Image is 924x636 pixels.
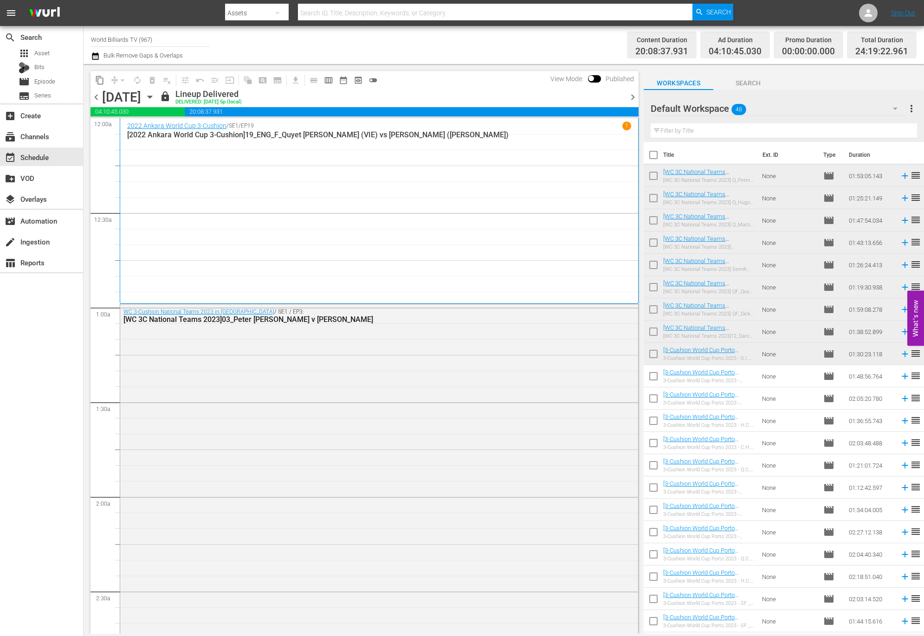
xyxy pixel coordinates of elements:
span: more_vert [906,103,917,114]
td: 01:12:42.597 [845,476,896,499]
td: 02:18:51.040 [845,565,896,588]
span: Select an event to delete [145,73,160,88]
a: [3-Cushion World Cup Porto 2023]09_L16_Marco ZANETTI v [PERSON_NAME] [PERSON_NAME] [663,525,754,546]
span: Episode [823,326,834,337]
a: [WC 3C National Teams 2023]11_QF_Dick JASPERS v [PERSON_NAME] [PERSON_NAME] [663,302,754,323]
span: Episode [823,237,834,248]
td: None [758,454,820,476]
td: 01:44:15.616 [845,610,896,632]
span: Series [34,91,51,100]
div: 3-Cushion World Cup Porto 2023 - [PERSON_NAME] vs [PERSON_NAME] [663,533,754,540]
span: chevron_right [627,91,639,103]
button: Search [692,4,733,20]
span: Episode [823,437,834,449]
svg: Add to Schedule [900,193,910,203]
td: 01:25:21.149 [845,187,896,209]
a: [3-Cushion World Cup Porto 2023]02_Q_S. [PERSON_NAME] v [PERSON_NAME] SON [663,369,749,390]
span: 04:10:45.030 [90,107,185,116]
div: 3-Cushion World Cup Porto 2023 - [PERSON_NAME] vs [PERSON_NAME] [663,400,754,406]
td: 01:48:56.764 [845,365,896,387]
span: Week Calendar View [321,73,336,88]
span: preview_outlined [354,76,363,85]
span: Clear Lineup [160,73,174,88]
svg: Add to Schedule [900,482,910,493]
span: Customize Events [174,71,193,89]
div: / SE1 / EP3: [123,308,584,324]
span: toggle_off [368,76,378,85]
td: None [758,254,820,276]
td: 01:26:24.413 [845,254,896,276]
span: menu [6,7,17,19]
a: [WC 3C National Teams 2023]05_Q_Martin HORN v [PERSON_NAME] [663,213,732,234]
span: chevron_left [90,91,102,103]
span: Episode [34,77,55,86]
span: Episode [823,504,834,515]
svg: Add to Schedule [900,616,910,626]
span: View Backup [351,73,366,88]
span: Episode [823,259,834,270]
div: Default Workspace [651,96,906,122]
button: Open Feedback Widget [907,290,924,346]
span: Asset [34,49,50,58]
svg: Add to Schedule [900,549,910,559]
span: reorder [910,392,921,404]
p: / [226,122,229,129]
p: [2022 Ankara World Cup 3-Cushion]19_ENG_F_Quyet [PERSON_NAME] (VIE) vs [PERSON_NAME] ([PERSON_NAME]) [127,130,631,139]
span: reorder [910,437,921,448]
span: Fill episodes with ad slates [207,73,222,88]
td: 02:04:40.340 [845,543,896,565]
td: 01:21:01.724 [845,454,896,476]
td: None [758,321,820,343]
span: reorder [910,415,921,426]
span: Episode [823,593,834,604]
td: None [758,588,820,610]
span: lock [160,91,171,102]
th: Ext. ID [757,142,818,168]
td: 02:05:20.780 [845,387,896,410]
button: more_vert [906,97,917,120]
span: reorder [910,526,921,537]
span: date_range_outlined [339,76,348,85]
span: Day Calendar View [303,71,321,89]
span: Month Calendar View [336,73,351,88]
p: EP19 [241,122,254,129]
div: 3-Cushion World Cup Porto 2023 - Q.C.[PERSON_NAME] vs [PERSON_NAME] [663,467,754,473]
div: 3-Cushion World Cup Porto 2023 - [PERSON_NAME] vs [PERSON_NAME] SON [663,378,754,384]
span: reorder [910,370,921,381]
svg: Add to Schedule [900,327,910,337]
span: Overlays [5,194,16,205]
div: [WC 3C National Teams 2023] [PERSON_NAME] [PERSON_NAME] v [PERSON_NAME] [663,244,754,250]
div: Bits [19,62,30,73]
div: Total Duration [855,33,908,46]
div: Content Duration [635,33,688,46]
svg: Add to Schedule [900,282,910,292]
td: None [758,432,820,454]
span: reorder [910,548,921,559]
span: Episode [823,304,834,315]
td: None [758,521,820,543]
span: Episode [823,460,834,471]
td: None [758,499,820,521]
svg: Add to Schedule [900,260,910,270]
span: Episode [823,193,834,204]
span: Schedule [5,152,16,163]
svg: Add to Schedule [900,238,910,248]
svg: Add to Schedule [900,572,910,582]
span: reorder [910,237,921,248]
span: Episode [823,371,834,382]
span: reorder [910,192,921,203]
span: Episode [823,482,834,493]
div: 3-Cushion World Cup Porto 2023 - Q.C. [PERSON_NAME] vs [PERSON_NAME] [663,556,754,562]
span: Loop Content [130,73,145,88]
span: Bulk Remove Gaps & Overlaps [102,52,183,59]
span: Workspaces [644,77,713,89]
td: None [758,610,820,632]
img: ans4CAIJ8jUAAAAAAAAAAAAAAAAAAAAAAAAgQb4GAAAAAAAAAAAAAAAAAAAAAAAAJMjXAAAAAAAAAAAAAAAAAAAAAAAAgAT5G... [22,2,67,24]
td: None [758,276,820,298]
td: 01:38:52.899 [845,321,896,343]
td: 01:19:30.938 [845,276,896,298]
span: Create Series Block [270,73,285,88]
span: content_copy [95,76,104,85]
a: [3-Cushion World Cup Porto 2023]10_L16_Quyer [PERSON_NAME] v [PERSON_NAME] [663,547,738,575]
span: Refresh All Search Blocks [237,71,255,89]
